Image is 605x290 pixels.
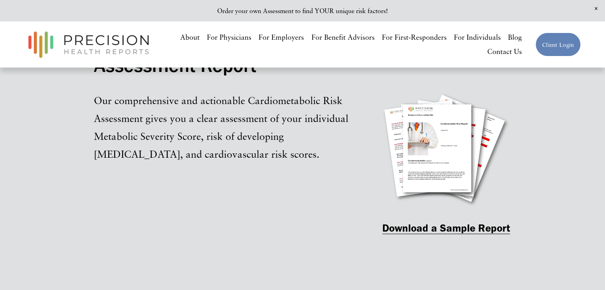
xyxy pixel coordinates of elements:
[565,252,605,290] iframe: Chat Widget
[382,221,510,234] a: Download a Sample Report
[508,30,522,44] a: Blog
[382,30,447,44] a: For First-Responders
[259,30,304,44] a: For Employers
[487,44,522,59] a: Contact Us
[94,91,512,163] p: Our comprehensive and actionable Cardiometabolic Risk Assessment gives you a clear assessment of ...
[180,30,200,44] a: About
[207,30,251,44] a: For Physicians
[311,30,375,44] a: For Benefit Advisors
[535,33,581,57] a: Client Login
[454,30,501,44] a: For Individuals
[24,28,153,62] img: Precision Health Reports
